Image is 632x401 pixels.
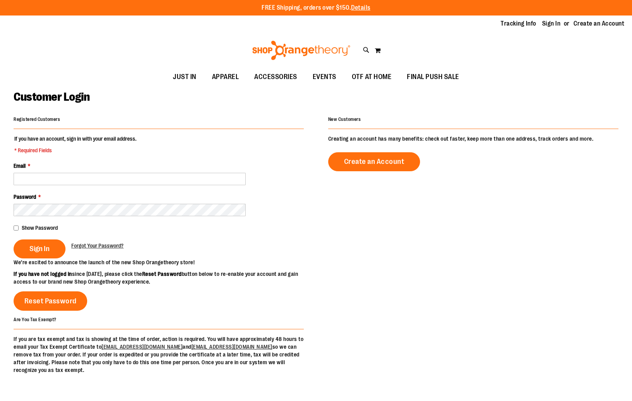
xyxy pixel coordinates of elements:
span: EVENTS [313,68,336,86]
span: FINAL PUSH SALE [407,68,459,86]
span: Sign In [29,244,50,253]
a: EVENTS [305,68,344,86]
a: Forgot Your Password? [71,242,124,250]
span: OTF AT HOME [352,68,392,86]
a: FINAL PUSH SALE [399,68,467,86]
a: Create an Account [328,152,420,171]
span: APPAREL [212,68,239,86]
span: Show Password [22,225,58,231]
p: We’re excited to announce the launch of the new Shop Orangetheory store! [14,258,316,266]
a: JUST IN [165,68,204,86]
strong: New Customers [328,117,361,122]
a: Create an Account [573,19,625,28]
span: Create an Account [344,157,405,166]
a: [EMAIL_ADDRESS][DOMAIN_NAME] [102,344,183,350]
strong: Are You Tax Exempt? [14,317,57,322]
a: ACCESSORIES [246,68,305,86]
p: Creating an account has many benefits: check out faster, keep more than one address, track orders... [328,135,618,143]
a: APPAREL [204,68,247,86]
span: * Required Fields [14,146,136,154]
p: FREE Shipping, orders over $150. [262,3,370,12]
p: If you are tax exempt and tax is showing at the time of order, action is required. You will have ... [14,335,304,374]
span: ACCESSORIES [254,68,297,86]
strong: Reset Password [142,271,182,277]
span: Email [14,163,26,169]
span: JUST IN [173,68,196,86]
span: Password [14,194,36,200]
p: since [DATE], please click the button below to re-enable your account and gain access to our bran... [14,270,316,286]
img: Shop Orangetheory [251,41,351,60]
a: OTF AT HOME [344,68,400,86]
a: Tracking Info [501,19,536,28]
strong: If you have not logged in [14,271,72,277]
a: [EMAIL_ADDRESS][DOMAIN_NAME] [191,344,272,350]
legend: If you have an account, sign in with your email address. [14,135,137,154]
span: Customer Login [14,90,90,103]
a: Details [351,4,370,11]
span: Reset Password [24,297,77,305]
strong: Registered Customers [14,117,60,122]
a: Sign In [542,19,561,28]
span: Forgot Your Password? [71,243,124,249]
button: Sign In [14,239,65,258]
a: Reset Password [14,291,87,311]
